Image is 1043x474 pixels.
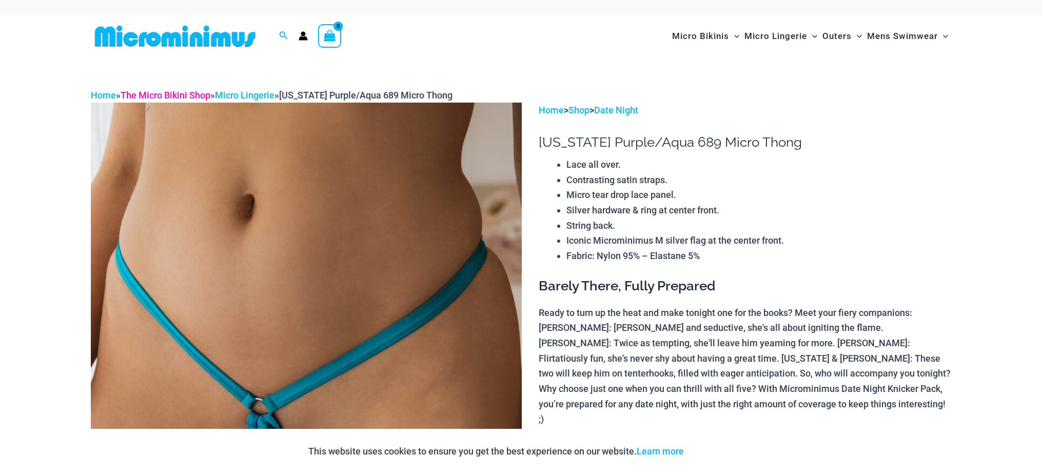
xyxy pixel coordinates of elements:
[938,23,948,49] span: Menu Toggle
[91,25,260,48] img: MM SHOP LOGO FLAT
[566,203,952,218] li: Silver hardware & ring at center front.
[807,23,817,49] span: Menu Toggle
[594,105,638,115] a: Date Night
[566,172,952,188] li: Contrasting satin straps.
[215,90,274,101] a: Micro Lingerie
[566,218,952,233] li: String back.
[744,23,807,49] span: Micro Lingerie
[91,90,116,101] a: Home
[852,23,862,49] span: Menu Toggle
[299,31,308,41] a: Account icon link
[121,90,210,101] a: The Micro Bikini Shop
[539,305,952,427] p: Ready to turn up the heat and make tonight one for the books? Meet your fiery companions: [PERSON...
[566,157,952,172] li: Lace all over.
[539,134,952,150] h1: [US_STATE] Purple/Aqua 689 Micro Thong
[729,23,739,49] span: Menu Toggle
[820,21,864,52] a: OutersMenu ToggleMenu Toggle
[308,444,684,459] p: This website uses cookies to ensure you get the best experience on our website.
[637,446,684,457] a: Learn more
[822,23,852,49] span: Outers
[566,248,952,264] li: Fabric: Nylon 95% – Elastane 5%
[539,278,952,295] h3: Barely There, Fully Prepared
[692,439,735,464] button: Accept
[539,103,952,118] p: > >
[539,105,564,115] a: Home
[279,30,288,43] a: Search icon link
[566,233,952,248] li: Iconic Microminimus M silver flag at the center front.
[864,21,951,52] a: Mens SwimwearMenu ToggleMenu Toggle
[566,187,952,203] li: Micro tear drop lace panel.
[672,23,729,49] span: Micro Bikinis
[742,21,820,52] a: Micro LingerieMenu ToggleMenu Toggle
[867,23,938,49] span: Mens Swimwear
[318,24,342,48] a: View Shopping Cart, empty
[670,21,742,52] a: Micro BikinisMenu ToggleMenu Toggle
[668,19,953,53] nav: Site Navigation
[91,90,452,101] span: » » »
[568,105,589,115] a: Shop
[279,90,452,101] span: [US_STATE] Purple/Aqua 689 Micro Thong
